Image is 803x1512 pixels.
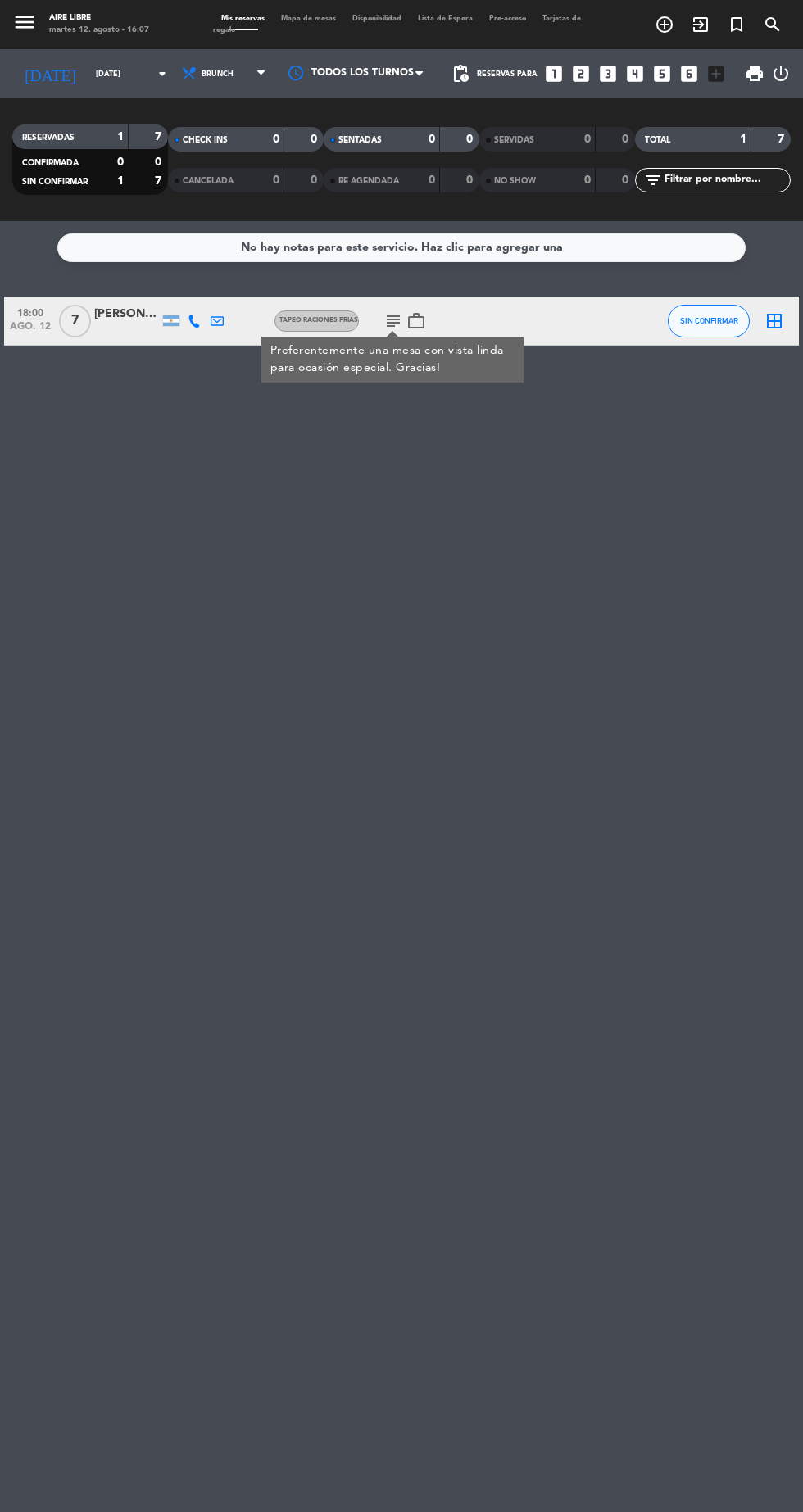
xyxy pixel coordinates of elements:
strong: 0 [429,134,435,145]
div: No hay notas para este servicio. Haz clic para agregar una [241,238,563,257]
strong: 0 [584,174,591,186]
strong: 0 [155,156,165,168]
div: [PERSON_NAME] [94,305,160,324]
i: work_outline [406,311,426,331]
span: CONFIRMADA [22,159,79,167]
i: subject [383,311,403,331]
span: SERVIDAS [494,136,534,144]
strong: 1 [740,134,746,145]
span: NO SHOW [494,177,536,185]
i: looks_6 [678,63,700,84]
button: menu [12,10,37,38]
div: LOG OUT [771,49,791,98]
span: RESERVADAS [22,134,75,142]
span: Mis reservas [213,15,273,22]
div: Aire Libre [49,12,149,25]
i: arrow_drop_down [152,64,172,84]
strong: 0 [273,134,279,145]
i: [DATE] [12,57,88,90]
span: CHECK INS [183,136,228,144]
i: search [763,15,783,34]
span: pending_actions [451,64,470,84]
strong: 0 [273,174,279,186]
i: looks_3 [597,63,619,84]
i: exit_to_app [691,15,710,34]
span: ago. 12 [10,321,51,340]
i: turned_in_not [727,15,746,34]
strong: 0 [117,156,124,168]
strong: 0 [429,174,435,186]
span: Mapa de mesas [273,15,344,22]
i: filter_list [643,170,663,190]
span: TAPEO RACIONES FRIAS [279,317,358,324]
i: menu [12,10,37,34]
div: Preferentemente una mesa con vista linda para ocasión especial. Gracias! [270,342,515,377]
button: SIN CONFIRMAR [668,305,750,337]
i: add_circle_outline [655,15,674,34]
i: border_all [764,311,784,331]
strong: 0 [622,174,632,186]
input: Filtrar por nombre... [663,171,790,189]
i: looks_one [543,63,565,84]
span: Pre-acceso [481,15,534,22]
strong: 0 [466,174,476,186]
span: Lista de Espera [410,15,481,22]
strong: 7 [778,134,787,145]
strong: 0 [311,134,320,145]
i: looks_two [570,63,592,84]
strong: 0 [311,174,320,186]
i: add_box [705,63,727,84]
span: SIN CONFIRMAR [680,316,738,325]
span: SENTADAS [338,136,382,144]
span: Disponibilidad [344,15,410,22]
span: 18:00 [10,302,51,321]
span: 7 [59,305,91,337]
strong: 1 [117,131,124,143]
strong: 1 [117,175,124,187]
i: looks_5 [651,63,673,84]
span: RE AGENDADA [338,177,399,185]
span: Reservas para [477,70,538,79]
i: power_settings_new [771,64,791,84]
span: TOTAL [645,136,670,144]
span: CANCELADA [183,177,234,185]
strong: 7 [155,175,165,187]
span: print [745,64,764,84]
div: martes 12. agosto - 16:07 [49,25,149,37]
strong: 0 [466,134,476,145]
span: SIN CONFIRMAR [22,178,88,186]
strong: 0 [584,134,591,145]
strong: 0 [622,134,632,145]
i: looks_4 [624,63,646,84]
strong: 7 [155,131,165,143]
span: Brunch [202,70,234,79]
